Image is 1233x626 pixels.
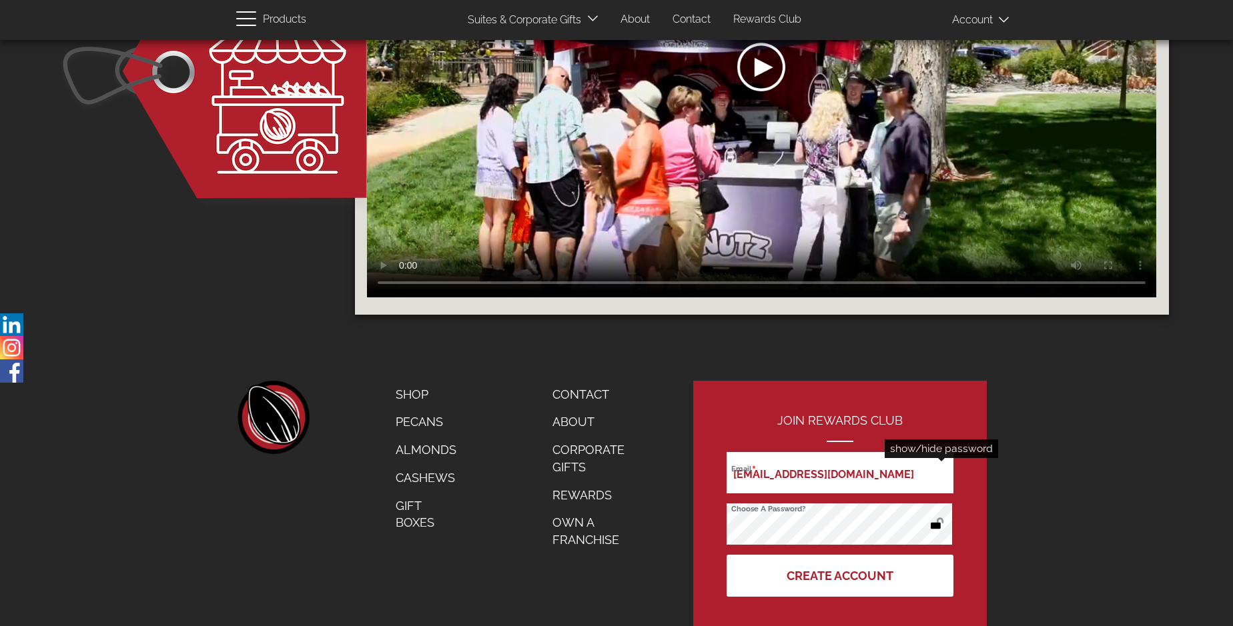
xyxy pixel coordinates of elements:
[885,439,998,458] div: show/hide password
[663,7,721,33] a: Contact
[542,481,651,509] a: Rewards
[386,408,466,436] a: Pecans
[727,452,953,493] input: Email
[723,7,811,33] a: Rewards Club
[542,509,651,553] a: Own a Franchise
[386,492,466,537] a: Gift Boxes
[542,381,651,409] a: Contact
[236,381,310,454] a: home
[386,381,466,409] a: Shop
[386,436,466,464] a: Almonds
[542,436,651,481] a: Corporate Gifts
[458,7,585,33] a: Suites & Corporate Gifts
[386,464,466,492] a: Cashews
[727,414,953,442] h2: Join Rewards Club
[263,10,306,29] span: Products
[542,408,651,436] a: About
[727,555,953,597] button: Create Account
[610,7,660,33] a: About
